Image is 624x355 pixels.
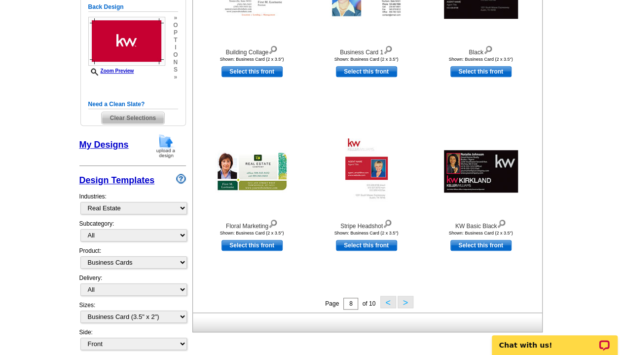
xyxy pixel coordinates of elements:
[362,300,375,307] span: of 10
[198,231,306,236] div: Shown: Business Card (2 x 3.5")
[198,57,306,62] div: Shown: Business Card (2 x 3.5")
[173,44,178,51] span: i
[173,51,178,59] span: o
[427,231,535,236] div: Shown: Business Card (2 x 3.5")
[336,240,397,251] a: use this design
[88,100,178,109] h5: Need a Clean Slate?
[221,240,283,251] a: use this design
[268,43,278,54] img: view design details
[79,187,186,219] div: Industries:
[153,133,179,158] img: upload-design
[198,217,306,231] div: Floral Marketing
[88,2,178,12] h5: Back Design
[268,217,278,228] img: view design details
[215,150,289,193] img: Floral Marketing
[325,300,339,307] span: Page
[173,37,178,44] span: t
[312,217,421,231] div: Stripe Headshot
[176,174,186,184] img: design-wizard-help-icon.png
[79,175,155,185] a: Design Templates
[427,57,535,62] div: Shown: Business Card (2 x 3.5")
[444,150,518,193] img: KW Basic Black
[79,246,186,274] div: Product:
[398,296,413,308] button: >
[102,112,164,124] span: Clear Selections
[173,59,178,66] span: n
[497,217,506,228] img: view design details
[173,74,178,81] span: »
[312,43,421,57] div: Business Card 1
[88,17,165,66] img: backsmallthumbnail.jpg
[383,217,392,228] img: view design details
[79,140,129,150] a: My Designs
[427,43,535,57] div: Black
[173,66,178,74] span: s
[345,134,388,208] img: Stripe Headshot
[88,68,134,74] a: Zoom Preview
[483,43,493,54] img: view design details
[221,66,283,77] a: use this design
[380,296,396,308] button: <
[173,14,178,22] span: »
[79,274,186,301] div: Delivery:
[173,29,178,37] span: p
[485,324,624,355] iframe: LiveChat chat widget
[79,301,186,328] div: Sizes:
[198,43,306,57] div: Building Collage
[79,219,186,246] div: Subcategory:
[383,43,393,54] img: view design details
[312,57,421,62] div: Shown: Business Card (2 x 3.5")
[312,231,421,236] div: Shown: Business Card (2 x 3.5")
[450,66,512,77] a: use this design
[79,328,186,351] div: Side:
[427,217,535,231] div: KW Basic Black
[450,240,512,251] a: use this design
[336,66,397,77] a: use this design
[173,22,178,29] span: o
